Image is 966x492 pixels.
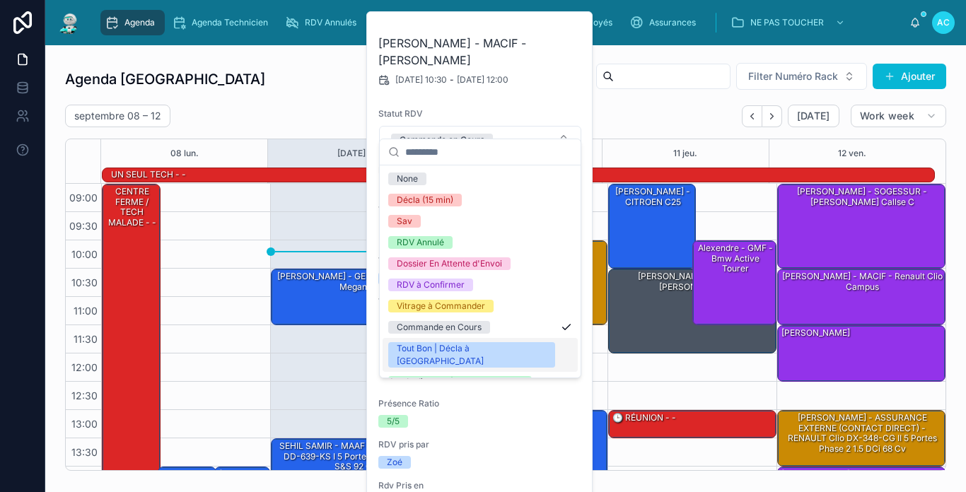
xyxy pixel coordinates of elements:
[110,168,187,181] div: UN SEUL TECH - -
[748,69,838,83] span: Filter Numéro Rack
[378,480,582,491] span: Rdv Pris en
[397,257,502,270] div: Dossier En Attente d'Envoi
[450,74,454,86] span: -
[378,255,582,266] span: Vitrage à Remplacer
[649,17,696,28] span: Assurances
[66,220,101,232] span: 09:30
[400,134,484,146] div: Commande en Cours
[387,415,400,428] div: 5/5
[851,105,946,127] button: Work week
[397,172,418,185] div: None
[379,126,581,153] button: Select Button
[397,194,453,206] div: Décla (15 min)
[780,270,944,293] div: [PERSON_NAME] - MACIF - Renault clio campus
[305,17,356,28] span: RDV Annulés
[369,10,424,35] a: Rack
[397,279,465,291] div: RDV à Confirmer
[397,300,485,312] div: Vitrage à Commander
[65,69,265,89] h1: Agenda [GEOGRAPHIC_DATA]
[274,270,438,293] div: [PERSON_NAME] - GENERALI - renault megane
[170,139,199,168] button: 08 lun.
[66,192,101,204] span: 09:00
[272,269,438,324] div: [PERSON_NAME] - GENERALI - renault megane
[70,333,101,345] span: 11:30
[611,185,694,209] div: [PERSON_NAME] - CITROEN c25
[742,105,762,127] button: Back
[780,185,944,209] div: [PERSON_NAME] - SOGESSUR - [PERSON_NAME] callse c
[726,10,852,35] a: NE PAS TOUCHER
[395,74,447,86] span: [DATE] 10:30
[873,64,946,89] button: Ajouter
[274,440,438,473] div: SEHIL SAMIR - MAAF - PEUGEOT 208 DD-639-KS I 5 Portes 1.6 e-HDi FAP S&S 92 cv
[397,236,444,249] div: RDV Annulé
[378,35,582,69] h2: [PERSON_NAME] - MACIF - [PERSON_NAME]
[860,110,914,122] span: Work week
[378,108,582,119] span: Statut RDV
[695,242,775,275] div: Alexendre - GMF - bmw active tourer
[105,185,159,229] div: CENTRE FERME / TECH MALADE - -
[611,411,677,424] div: 🕒 RÉUNION - -
[74,109,161,123] h2: septembre 08 – 12
[93,7,909,38] div: scrollable content
[378,165,582,176] span: Nom Client
[778,326,945,381] div: [PERSON_NAME]
[70,305,101,317] span: 11:00
[609,269,776,353] div: [PERSON_NAME] - MACIF - [PERSON_NAME]
[57,11,82,34] img: App logo
[797,110,830,122] span: [DATE]
[611,270,775,293] div: [PERSON_NAME] - MACIF - [PERSON_NAME]
[609,184,695,268] div: [PERSON_NAME] - CITROEN c25
[778,184,945,268] div: [PERSON_NAME] - SOGESSUR - [PERSON_NAME] callse c
[780,411,944,455] div: [PERSON_NAME] - ASSURANCE EXTERNE (CONTACT DIRECT) - RENAULT Clio DX-348-CG II 5 Portes Phase 2 1...
[397,376,523,389] div: RDV Reporté | RDV à Confirmer
[937,17,950,28] span: AC
[693,241,776,324] div: Alexendre - GMF - bmw active tourer
[378,182,448,192] strong: [PERSON_NAME]
[778,411,945,466] div: [PERSON_NAME] - ASSURANCE EXTERNE (CONTACT DIRECT) - RENAULT Clio DX-348-CG II 5 Portes Phase 2 1...
[192,17,268,28] span: Agenda Technicien
[750,17,824,28] span: NE PAS TOUCHER
[762,105,782,127] button: Next
[100,10,165,35] a: Agenda
[426,10,496,35] a: Cadeaux
[68,248,101,260] span: 10:00
[378,296,582,307] span: Voiture
[68,389,101,402] span: 12:30
[673,139,697,168] button: 11 jeu.
[780,468,936,481] div: [PERSON_NAME] - BPCE IARD - Clio 4
[788,105,839,127] button: [DATE]
[780,327,851,339] div: [PERSON_NAME]
[281,10,366,35] a: RDV Annulés
[378,347,582,358] span: Immatriculation
[168,10,278,35] a: Agenda Technicien
[736,63,867,90] button: Select Button
[378,398,582,409] span: Présence Ratio
[457,74,508,86] span: [DATE] 12:00
[337,139,366,168] button: [DATE]
[838,139,866,168] button: 12 ven.
[68,361,101,373] span: 12:00
[110,168,187,182] div: UN SEUL TECH - -
[124,17,155,28] span: Agenda
[378,204,582,216] span: Téléphone
[68,446,101,458] span: 13:30
[499,10,622,35] a: Dossiers Non Envoyés
[609,411,776,438] div: 🕒 RÉUNION - -
[387,456,402,469] div: Zoé
[397,342,547,368] div: Tout Bon | Décla à [GEOGRAPHIC_DATA]
[625,10,706,35] a: Assurances
[68,276,101,288] span: 10:30
[397,321,482,334] div: Commande en Cours
[778,269,945,324] div: [PERSON_NAME] - MACIF - Renault clio campus
[68,418,101,430] span: 13:00
[397,215,412,228] div: Sav
[378,439,582,450] span: RDV pris par
[380,165,581,377] div: Suggestions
